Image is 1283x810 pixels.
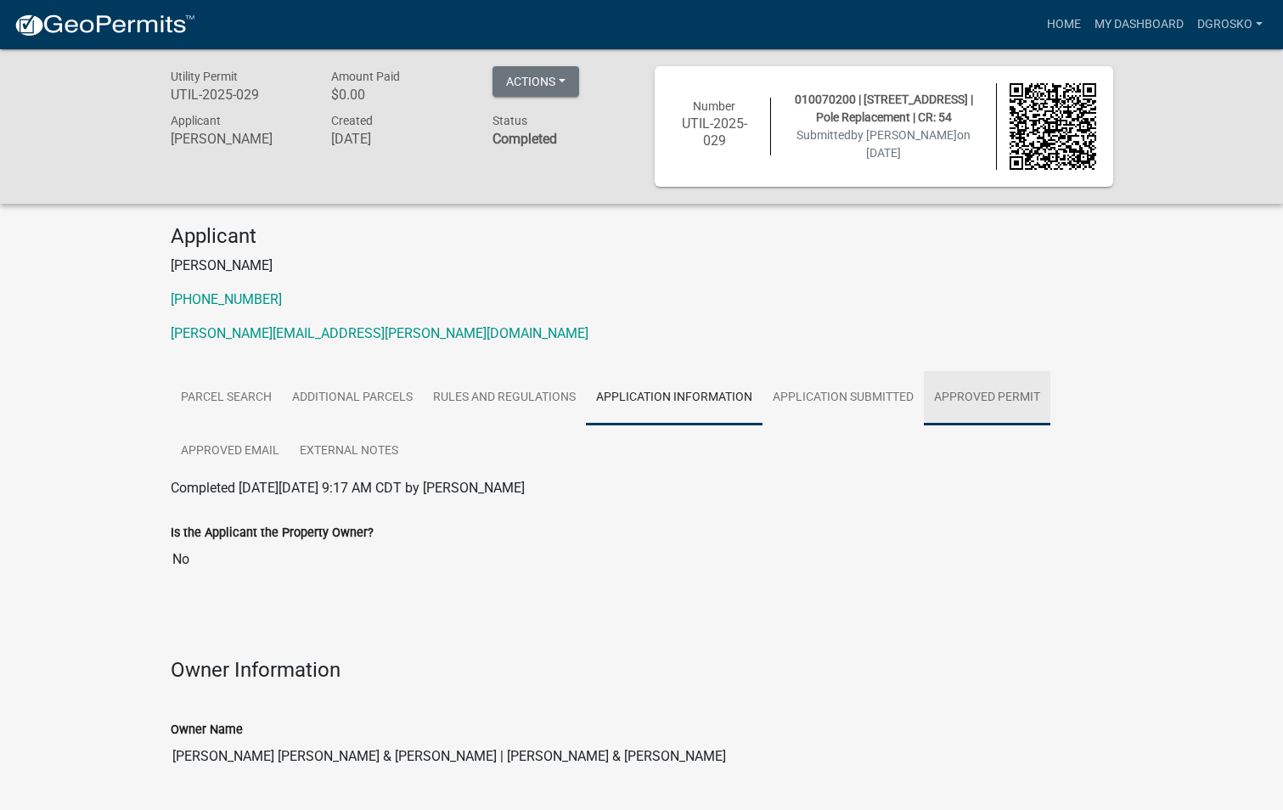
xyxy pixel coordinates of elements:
[171,371,282,425] a: Parcel search
[1010,83,1096,170] img: QR code
[171,256,1113,276] p: [PERSON_NAME]
[672,115,758,148] h6: UTIL-2025-029
[171,87,307,103] h6: UTIL-2025-029
[171,724,243,736] label: Owner Name
[492,114,527,127] span: Status
[171,224,1113,249] h4: Applicant
[795,93,973,124] span: 010070200 | [STREET_ADDRESS] | Pole Replacement | CR: 54
[762,371,924,425] a: Application Submitted
[331,131,467,147] h6: [DATE]
[1190,8,1269,41] a: dgrosko
[796,128,971,160] span: Submitted on [DATE]
[171,527,374,539] label: Is the Applicant the Property Owner?
[171,131,307,147] h6: [PERSON_NAME]
[171,70,238,83] span: Utility Permit
[171,480,525,496] span: Completed [DATE][DATE] 9:17 AM CDT by [PERSON_NAME]
[693,99,735,113] span: Number
[331,70,400,83] span: Amount Paid
[1088,8,1190,41] a: My Dashboard
[423,371,586,425] a: Rules and Regulations
[171,291,282,307] a: [PHONE_NUMBER]
[492,131,557,147] strong: Completed
[492,66,579,97] button: Actions
[171,114,221,127] span: Applicant
[851,128,957,142] span: by [PERSON_NAME]
[331,87,467,103] h6: $0.00
[924,371,1050,425] a: Approved Permit
[331,114,373,127] span: Created
[290,425,408,479] a: External Notes
[171,325,588,341] a: [PERSON_NAME][EMAIL_ADDRESS][PERSON_NAME][DOMAIN_NAME]
[282,371,423,425] a: Additional Parcels
[1040,8,1088,41] a: Home
[171,658,1113,683] h4: Owner Information
[586,371,762,425] a: Application Information
[171,425,290,479] a: Approved Email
